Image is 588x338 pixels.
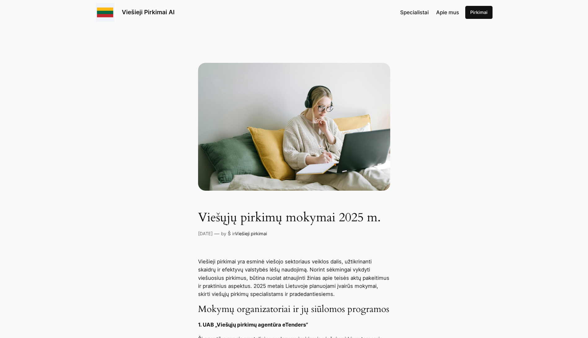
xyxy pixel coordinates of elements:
[221,230,226,237] p: by
[198,210,390,225] h1: Viešųjų pirkimų mokymai 2025 m.
[465,6,493,19] a: Pirkimai
[436,8,459,16] a: Apie mus
[198,63,390,191] : photo of woman taking notes
[235,231,267,236] a: Viešieji pirkimai
[436,9,459,15] span: Apie mus
[232,231,235,236] span: in
[122,8,175,16] a: Viešieji Pirkimai AI
[214,230,219,238] p: —
[228,231,231,236] a: Š
[198,258,390,298] p: Viešieji pirkimai yra esminė viešojo sektoriaus veiklos dalis, užtikrinanti skaidrų ir efektyvų v...
[198,231,213,236] a: [DATE]
[198,322,308,328] strong: 1. UAB „Viešųjų pirkimų agentūra eTenders”
[400,8,429,16] a: Specialistai
[96,3,114,22] img: Viešieji pirkimai logo
[400,9,429,15] span: Specialistai
[198,304,390,315] h3: Mokymų organizatoriai ir jų siūlomos programos
[400,8,459,16] nav: Navigation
